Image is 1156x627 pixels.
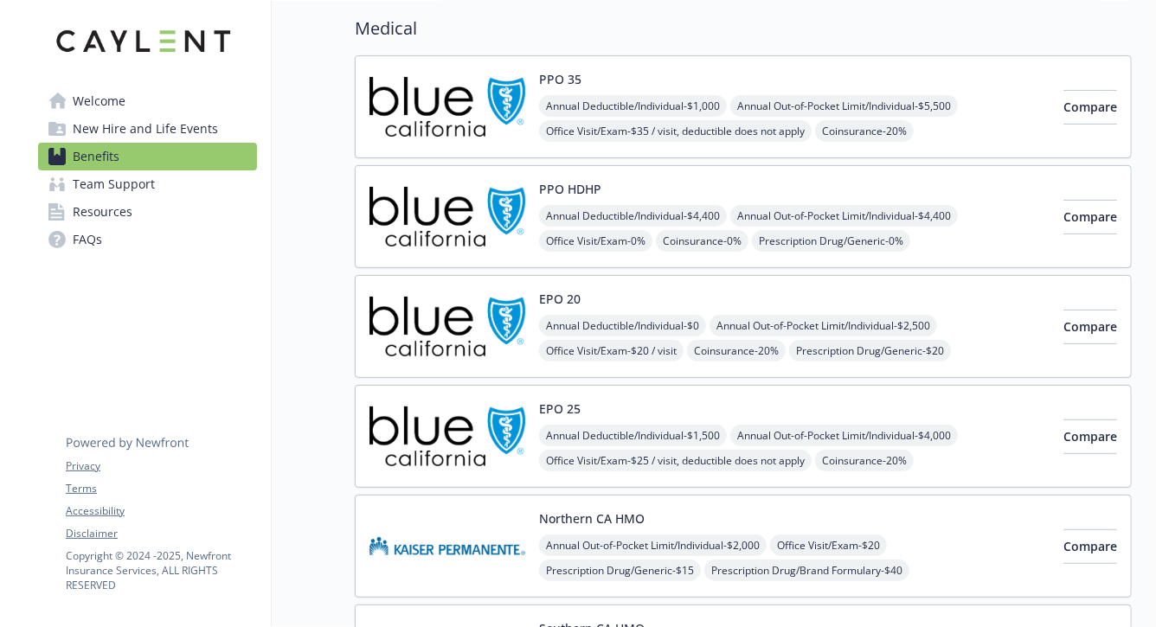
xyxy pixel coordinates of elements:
span: Prescription Drug/Generic - $20 [789,340,951,361]
span: Annual Out-of-Pocket Limit/Individual - $2,000 [539,534,767,556]
img: Blue Shield of California carrier logo [369,70,525,144]
button: Compare [1063,90,1117,125]
span: Benefits [73,143,119,170]
a: New Hire and Life Events [38,115,257,143]
button: Compare [1063,200,1117,234]
button: Compare [1063,310,1117,344]
span: Annual Deductible/Individual - $1,500 [539,425,727,446]
span: Annual Deductible/Individual - $0 [539,315,706,336]
a: Disclaimer [66,526,256,541]
a: Terms [66,481,256,496]
a: Welcome [38,87,257,115]
button: Compare [1063,419,1117,454]
span: Compare [1063,428,1117,445]
span: Annual Deductible/Individual - $4,400 [539,205,727,227]
span: Office Visit/Exam - $25 / visit, deductible does not apply [539,450,812,471]
button: PPO HDHP [539,180,601,198]
span: Office Visit/Exam - 0% [539,230,652,252]
button: PPO 35 [539,70,581,88]
span: Team Support [73,170,155,198]
span: Annual Out-of-Pocket Limit/Individual - $4,000 [730,425,958,446]
span: Office Visit/Exam - $20 [770,534,887,556]
h2: Medical [355,16,1132,42]
img: Blue Shield of California carrier logo [369,400,525,473]
span: Welcome [73,87,125,115]
button: EPO 20 [539,290,581,308]
span: Coinsurance - 20% [687,340,786,361]
span: Annual Deductible/Individual - $1,000 [539,95,727,117]
button: EPO 25 [539,400,581,418]
span: Office Visit/Exam - $20 / visit [539,340,684,361]
img: Blue Shield of California carrier logo [369,180,525,253]
img: Kaiser Permanente Insurance Company carrier logo [369,509,525,583]
span: Coinsurance - 20% [815,120,914,142]
img: Blue Shield of California carrier logo [369,290,525,363]
span: Compare [1063,318,1117,335]
span: Annual Out-of-Pocket Limit/Individual - $2,500 [710,315,937,336]
a: Resources [38,198,257,226]
a: FAQs [38,226,257,253]
button: Compare [1063,529,1117,564]
span: Compare [1063,208,1117,225]
a: Benefits [38,143,257,170]
button: Northern CA HMO [539,509,645,528]
span: Office Visit/Exam - $35 / visit, deductible does not apply [539,120,812,142]
a: Accessibility [66,503,256,519]
span: Coinsurance - 20% [815,450,914,471]
a: Team Support [38,170,257,198]
span: Prescription Drug/Generic - 0% [752,230,910,252]
span: Coinsurance - 0% [656,230,748,252]
span: Annual Out-of-Pocket Limit/Individual - $4,400 [730,205,958,227]
span: FAQs [73,226,102,253]
span: Prescription Drug/Brand Formulary - $40 [704,560,909,581]
span: Annual Out-of-Pocket Limit/Individual - $5,500 [730,95,958,117]
span: New Hire and Life Events [73,115,218,143]
a: Privacy [66,458,256,474]
span: Prescription Drug/Generic - $15 [539,560,701,581]
span: Compare [1063,99,1117,115]
span: Compare [1063,538,1117,554]
span: Resources [73,198,132,226]
p: Copyright © 2024 - 2025 , Newfront Insurance Services, ALL RIGHTS RESERVED [66,548,256,592]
